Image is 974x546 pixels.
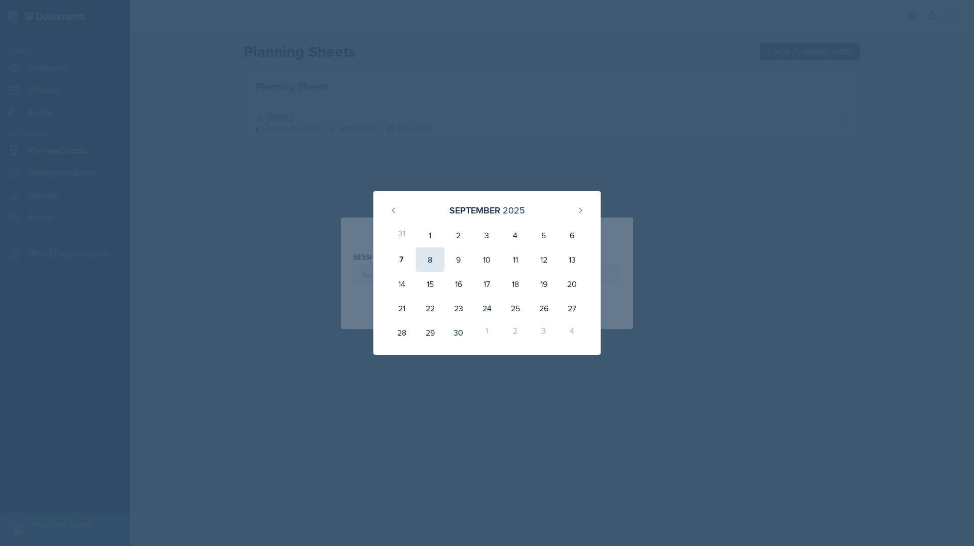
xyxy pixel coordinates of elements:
[530,247,558,272] div: 12
[473,247,501,272] div: 10
[416,296,444,320] div: 22
[444,247,473,272] div: 9
[501,223,530,247] div: 4
[416,320,444,345] div: 29
[501,320,530,345] div: 2
[388,320,416,345] div: 28
[416,247,444,272] div: 8
[388,223,416,247] div: 31
[503,203,525,217] div: 2025
[444,223,473,247] div: 2
[473,223,501,247] div: 3
[558,296,586,320] div: 27
[558,223,586,247] div: 6
[530,272,558,296] div: 19
[558,272,586,296] div: 20
[530,320,558,345] div: 3
[416,223,444,247] div: 1
[501,272,530,296] div: 18
[530,296,558,320] div: 26
[416,272,444,296] div: 15
[388,247,416,272] div: 7
[444,272,473,296] div: 16
[449,203,500,217] div: September
[558,320,586,345] div: 4
[473,296,501,320] div: 24
[558,247,586,272] div: 13
[530,223,558,247] div: 5
[444,296,473,320] div: 23
[388,296,416,320] div: 21
[444,320,473,345] div: 30
[501,247,530,272] div: 11
[473,272,501,296] div: 17
[473,320,501,345] div: 1
[388,272,416,296] div: 14
[501,296,530,320] div: 25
